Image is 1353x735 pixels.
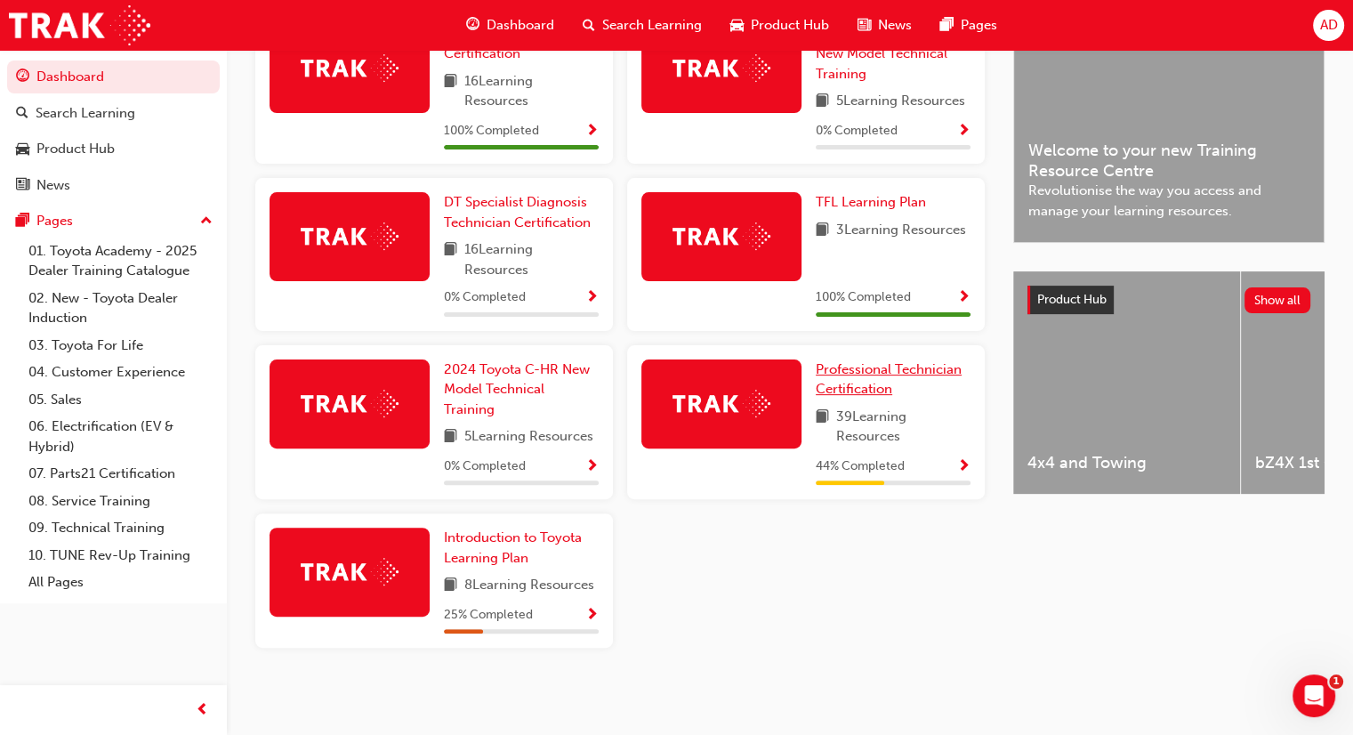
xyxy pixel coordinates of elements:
[444,71,457,111] span: book-icon
[816,220,829,242] span: book-icon
[957,120,970,142] button: Show Progress
[16,141,29,157] span: car-icon
[21,413,220,460] a: 06. Electrification (EV & Hybrid)
[1313,10,1344,41] button: AD
[1319,15,1337,36] span: AD
[36,211,73,231] div: Pages
[816,194,926,210] span: TFL Learning Plan
[751,15,829,36] span: Product Hub
[602,15,702,36] span: Search Learning
[1013,271,1240,494] a: 4x4 and Towing
[816,24,970,85] a: 2024 [PERSON_NAME] New Model Technical Training
[1027,286,1310,314] a: Product HubShow all
[816,287,911,308] span: 100 % Completed
[464,426,593,448] span: 5 Learning Resources
[200,210,213,233] span: up-icon
[816,456,905,477] span: 44 % Completed
[878,15,912,36] span: News
[21,514,220,542] a: 09. Technical Training
[957,456,970,478] button: Show Progress
[816,361,962,398] span: Professional Technician Certification
[816,26,958,82] span: 2024 [PERSON_NAME] New Model Technical Training
[444,529,582,566] span: Introduction to Toyota Learning Plan
[7,169,220,202] a: News
[957,124,970,140] span: Show Progress
[816,407,829,447] span: book-icon
[444,426,457,448] span: book-icon
[452,7,568,44] a: guage-iconDashboard
[1037,292,1107,307] span: Product Hub
[957,290,970,306] span: Show Progress
[836,91,965,113] span: 5 Learning Resources
[21,460,220,488] a: 07. Parts21 Certification
[858,14,871,36] span: news-icon
[16,69,29,85] span: guage-icon
[585,124,599,140] span: Show Progress
[816,91,829,113] span: book-icon
[585,608,599,624] span: Show Progress
[843,7,926,44] a: news-iconNews
[7,133,220,166] a: Product Hub
[816,121,898,141] span: 0 % Completed
[444,528,599,568] a: Introduction to Toyota Learning Plan
[21,285,220,332] a: 02. New - Toyota Dealer Induction
[36,103,135,124] div: Search Learning
[816,359,970,400] a: Professional Technician Certification
[585,456,599,478] button: Show Progress
[36,175,70,196] div: News
[466,14,479,36] span: guage-icon
[1293,674,1335,717] iframe: Intercom live chat
[301,54,399,82] img: Trak
[7,205,220,238] button: Pages
[9,5,150,45] img: Trak
[926,7,1011,44] a: pages-iconPages
[7,61,220,93] a: Dashboard
[36,139,115,159] div: Product Hub
[21,542,220,569] a: 10. TUNE Rev-Up Training
[957,287,970,309] button: Show Progress
[836,407,970,447] span: 39 Learning Resources
[1028,141,1309,181] span: Welcome to your new Training Resource Centre
[16,178,29,194] span: news-icon
[1027,453,1226,473] span: 4x4 and Towing
[961,15,997,36] span: Pages
[444,121,539,141] span: 100 % Completed
[21,386,220,414] a: 05. Sales
[836,220,966,242] span: 3 Learning Resources
[301,558,399,586] img: Trak
[21,569,220,596] a: All Pages
[585,604,599,626] button: Show Progress
[301,390,399,417] img: Trak
[16,214,29,230] span: pages-icon
[444,194,591,230] span: DT Specialist Diagnosis Technician Certification
[444,575,457,597] span: book-icon
[672,390,770,417] img: Trak
[568,7,716,44] a: search-iconSearch Learning
[1028,181,1309,221] span: Revolutionise the way you access and manage your learning resources.
[585,290,599,306] span: Show Progress
[444,361,590,417] span: 2024 Toyota C-HR New Model Technical Training
[940,14,954,36] span: pages-icon
[7,57,220,205] button: DashboardSearch LearningProduct HubNews
[444,192,599,232] a: DT Specialist Diagnosis Technician Certification
[583,14,595,36] span: search-icon
[957,459,970,475] span: Show Progress
[7,97,220,130] a: Search Learning
[585,459,599,475] span: Show Progress
[21,359,220,386] a: 04. Customer Experience
[444,287,526,308] span: 0 % Completed
[21,238,220,285] a: 01. Toyota Academy - 2025 Dealer Training Catalogue
[464,71,599,111] span: 16 Learning Resources
[487,15,554,36] span: Dashboard
[585,120,599,142] button: Show Progress
[16,106,28,122] span: search-icon
[1329,674,1343,689] span: 1
[816,192,933,213] a: TFL Learning Plan
[716,7,843,44] a: car-iconProduct Hub
[464,239,599,279] span: 16 Learning Resources
[444,456,526,477] span: 0 % Completed
[196,699,209,722] span: prev-icon
[672,222,770,250] img: Trak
